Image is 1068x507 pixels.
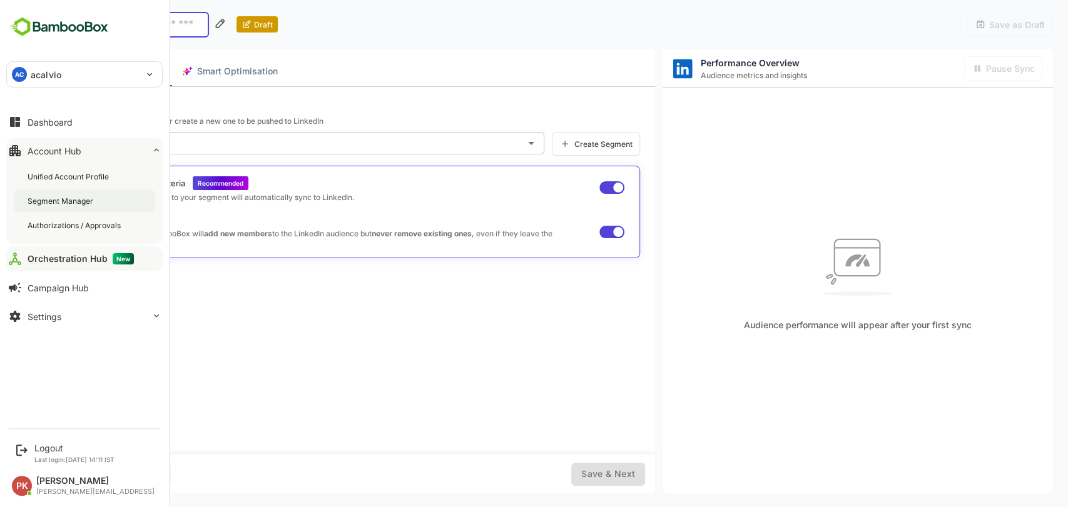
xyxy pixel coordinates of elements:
[15,15,34,34] button: back
[154,179,200,187] span: Recommended
[700,319,928,330] span: Audience performance will appear after your first sync
[160,229,228,238] strong: add new members
[28,283,89,293] div: Campaign Hub
[41,193,311,202] p: When enabled, changes to your segment will automatically sync to LinkedIn.
[656,71,763,80] span: Audience metrics and insights
[6,246,163,271] button: Orchestration HubNew
[920,56,999,81] div: Activate sync in order to activate
[28,311,61,322] div: Settings
[942,19,1001,30] span: Save as Draft
[656,58,763,68] span: Performance Overview
[30,102,596,113] p: Choose your Segment
[7,62,162,87] div: ACacalvio
[34,443,114,453] div: Logout
[81,466,98,483] div: PK
[6,109,163,134] button: Dashboard
[12,67,27,82] div: AC
[28,171,111,182] div: Unified Account Profile
[34,456,114,463] p: Last login: [DATE] 14:11 IST
[25,470,70,478] div: Created by -
[938,63,991,74] span: Pause Sync
[526,139,588,149] span: Create Segment
[328,229,428,238] strong: never remove existing ones
[28,196,96,206] div: Segment Manager
[6,138,163,163] button: Account Hub
[113,253,134,264] span: New
[36,476,155,486] div: [PERSON_NAME]
[28,146,81,156] div: Account Hub
[28,117,73,128] div: Dashboard
[12,476,32,496] div: PK
[208,20,229,29] span: Draft
[31,68,61,81] p: acalvio
[923,13,1009,37] div: Fill the title in order to activate
[527,463,601,486] div: Fill the title and select segment in order to activate
[48,229,543,248] p: When enabled, BambooBox will to the LinkedIn audience but , even if they leave the segment.
[23,64,123,79] span: Segment Configuration
[6,275,163,300] button: Campaign Hub
[76,463,127,486] div: You
[41,178,141,188] p: Dynamic Segment Criteria
[28,220,123,231] div: Authorizations / Approvals
[36,488,155,496] div: [PERSON_NAME][EMAIL_ADDRESS]
[6,304,163,329] button: Settings
[48,216,543,226] p: Limit Reductions
[30,116,596,126] p: Pick an existing Segment or create a new one to be pushed to LinkedIn
[479,134,496,152] button: Open
[28,253,134,264] div: Orchestration Hub
[6,15,112,39] img: BambooboxFullLogoMark.5f36c76dfaba33ec1ec1367b70bb1252.svg
[508,132,596,156] a: Create Segment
